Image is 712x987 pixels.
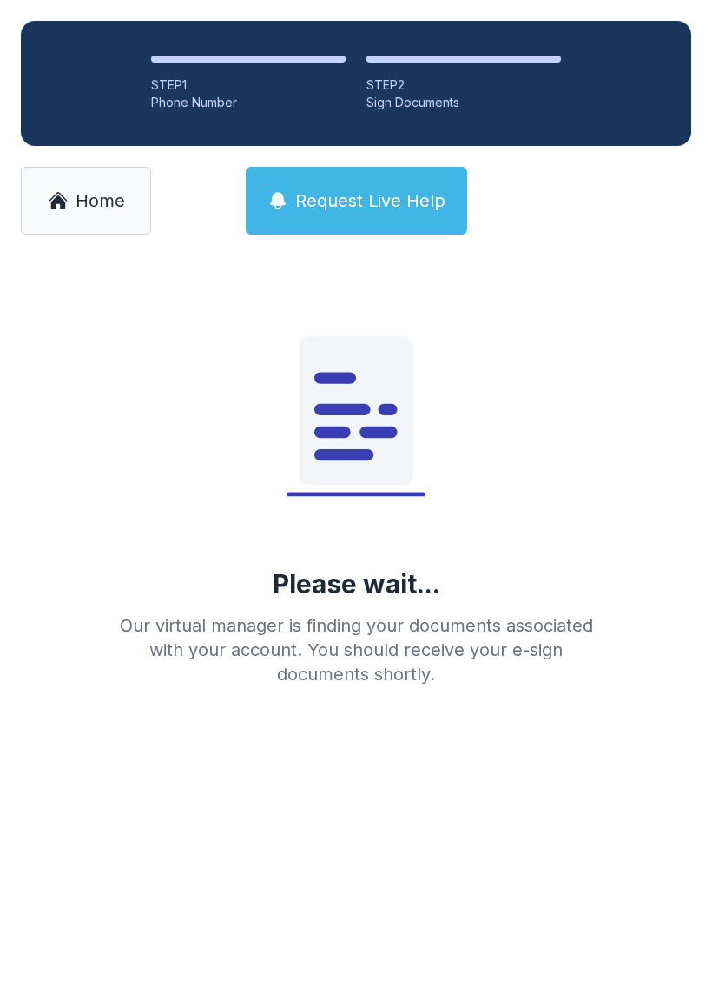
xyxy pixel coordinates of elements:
div: Please wait... [273,568,440,599]
div: Sign Documents [366,94,561,111]
span: Home [76,189,125,213]
span: Request Live Help [295,189,445,213]
div: Our virtual manager is finding your documents associated with your account. You should receive yo... [106,613,606,686]
div: Phone Number [151,94,346,111]
div: STEP 2 [366,76,561,94]
div: STEP 1 [151,76,346,94]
